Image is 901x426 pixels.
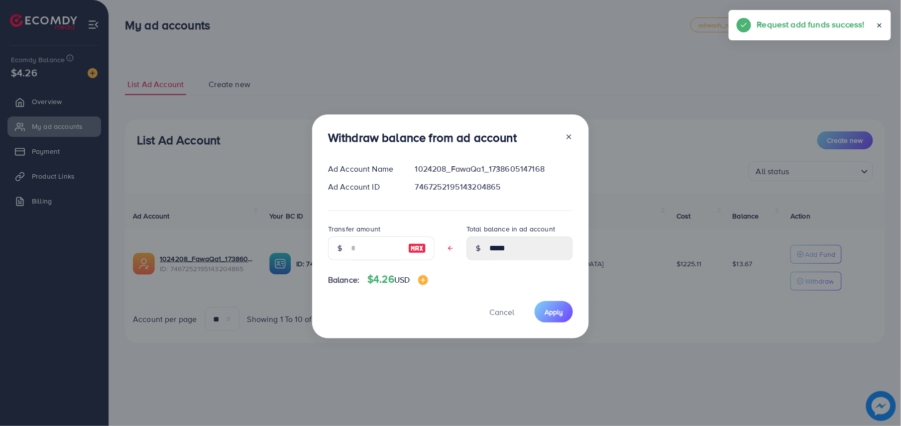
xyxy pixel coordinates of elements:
label: Transfer amount [328,224,380,234]
h4: $4.26 [367,273,428,286]
span: Cancel [489,307,514,318]
span: Balance: [328,274,359,286]
span: USD [394,274,410,285]
button: Apply [535,301,573,322]
button: Cancel [477,301,527,322]
h3: Withdraw balance from ad account [328,130,517,145]
img: image [408,242,426,254]
h5: Request add funds success! [757,18,865,31]
div: 1024208_FawaQa1_1738605147168 [407,163,581,175]
label: Total balance in ad account [466,224,555,234]
img: image [418,275,428,285]
div: Ad Account Name [320,163,407,175]
span: Apply [545,307,563,317]
div: 7467252195143204865 [407,181,581,193]
div: Ad Account ID [320,181,407,193]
